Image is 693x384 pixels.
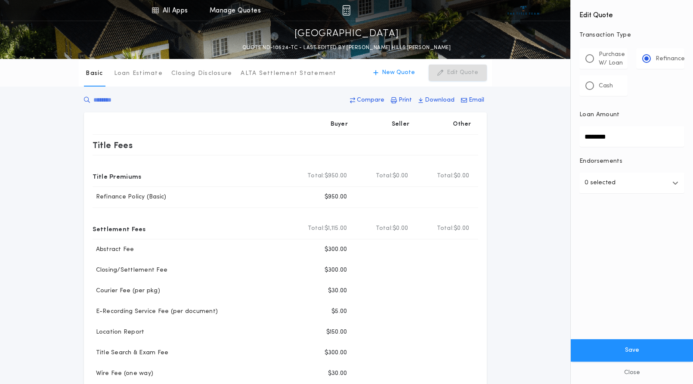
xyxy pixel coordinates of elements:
b: Total: [307,172,325,180]
span: $0.00 [454,172,469,180]
p: Other [453,120,471,129]
p: Buyer [331,120,348,129]
p: Loan Estimate [114,69,163,78]
p: Refinance Policy (Basic) [93,193,167,201]
p: Title Fees [93,138,133,152]
p: Location Report [93,328,145,337]
span: $0.00 [393,172,408,180]
b: Total: [437,224,454,233]
button: Download [416,93,457,108]
p: Title Search & Exam Fee [93,349,169,357]
p: Loan Amount [579,111,620,119]
p: Abstract Fee [93,245,134,254]
p: Print [399,96,412,105]
p: $5.00 [331,307,347,316]
span: $0.00 [393,224,408,233]
p: $30.00 [328,287,347,295]
p: Closing Disclosure [171,69,232,78]
img: vs-icon [507,6,540,15]
p: Email [469,96,484,105]
span: $950.00 [325,172,347,180]
h4: Edit Quote [579,5,684,21]
b: Total: [376,172,393,180]
p: Cash [599,82,613,90]
p: $150.00 [326,328,347,337]
button: Compare [347,93,387,108]
span: $1,115.00 [325,224,347,233]
span: $0.00 [454,224,469,233]
button: Edit Quote [429,65,487,81]
p: $300.00 [325,245,347,254]
p: E-Recording Service Fee (per document) [93,307,218,316]
button: Save [571,339,693,362]
button: 0 selected [579,173,684,193]
p: Settlement Fees [93,222,146,235]
p: Compare [357,96,384,105]
button: Email [458,93,487,108]
p: New Quote [382,68,415,77]
p: QUOTE ND-10524-TC - LAST EDITED BY [PERSON_NAME] HILLS [PERSON_NAME] [242,43,451,52]
p: Purchase W/ Loan [599,50,625,68]
p: Basic [86,69,103,78]
p: $30.00 [328,369,347,378]
button: New Quote [365,65,424,81]
b: Total: [437,172,454,180]
p: $950.00 [325,193,347,201]
p: $300.00 [325,349,347,357]
p: Courier Fee (per pkg) [93,287,160,295]
input: Loan Amount [579,126,684,147]
img: img [342,5,350,15]
p: Endorsements [579,157,684,166]
p: Closing/Settlement Fee [93,266,168,275]
p: Wire Fee (one way) [93,369,154,378]
b: Total: [308,224,325,233]
p: ALTA Settlement Statement [241,69,336,78]
p: 0 selected [585,178,616,188]
button: Print [388,93,415,108]
p: Title Premiums [93,169,142,183]
p: Edit Quote [447,68,478,77]
p: Transaction Type [579,31,684,40]
p: Download [425,96,455,105]
p: Refinance [656,55,685,63]
p: Seller [392,120,410,129]
p: [GEOGRAPHIC_DATA] [294,27,399,41]
button: Close [571,362,693,384]
b: Total: [376,224,393,233]
p: $300.00 [325,266,347,275]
